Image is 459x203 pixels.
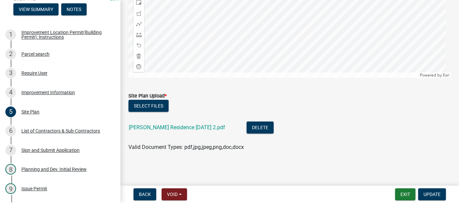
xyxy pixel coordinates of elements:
[418,72,451,78] div: Powered by
[247,125,274,131] wm-modal-confirm: Delete Document
[5,68,16,78] div: 3
[13,3,59,15] button: View Summary
[5,126,16,136] div: 6
[5,164,16,175] div: 8
[162,188,187,200] button: Void
[395,188,416,200] button: Exit
[5,183,16,194] div: 9
[129,124,225,131] a: [PERSON_NAME] Residence [DATE] 2.pdf
[128,100,169,112] button: Select files
[21,186,47,191] div: Issue Permit
[61,3,87,15] button: Notes
[21,71,48,75] div: Require User
[21,167,87,172] div: Planning and Dev. Initial Review
[167,192,178,197] span: Void
[424,192,441,197] span: Update
[5,29,16,40] div: 1
[128,144,244,150] span: Valid Document Types: pdf,jpg,jpeg,png,doc,docx
[443,73,449,77] a: Esri
[5,107,16,117] div: 5
[21,148,80,153] div: Sign and Submit Application
[21,30,110,39] div: Improvement Location Permit(Building Permit): Instructions
[21,90,75,95] div: Improvement Information
[418,188,446,200] button: Update
[61,7,87,13] wm-modal-confirm: Notes
[139,192,151,197] span: Back
[21,110,39,114] div: Site Plan
[21,52,50,56] div: Parcel search
[133,188,156,200] button: Back
[128,94,167,98] label: Site Plan Upload
[5,145,16,156] div: 7
[13,7,59,13] wm-modal-confirm: Summary
[5,49,16,59] div: 2
[247,122,274,134] button: Delete
[21,129,100,133] div: List of Contractors & Sub-Contractors
[5,87,16,98] div: 4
